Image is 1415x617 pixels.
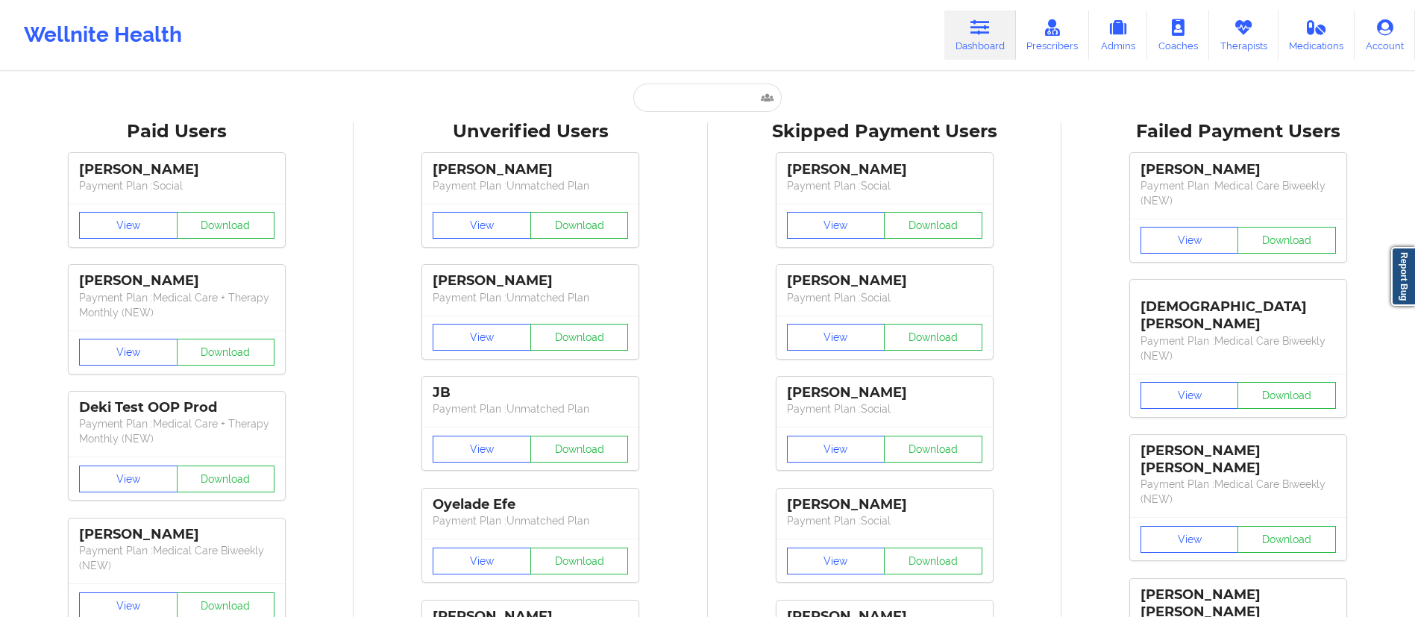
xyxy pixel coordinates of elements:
[884,324,982,351] button: Download
[530,324,629,351] button: Download
[79,466,178,492] button: View
[787,436,885,463] button: View
[787,401,982,416] p: Payment Plan : Social
[1209,10,1278,60] a: Therapists
[79,399,274,416] div: Deki Test OOP Prod
[79,290,274,320] p: Payment Plan : Medical Care + Therapy Monthly (NEW)
[433,496,628,513] div: Oyelade Efe
[177,466,275,492] button: Download
[177,212,275,239] button: Download
[787,290,982,305] p: Payment Plan : Social
[1016,10,1090,60] a: Prescribers
[787,496,982,513] div: [PERSON_NAME]
[884,436,982,463] button: Download
[433,513,628,528] p: Payment Plan : Unmatched Plan
[1355,10,1415,60] a: Account
[433,324,531,351] button: View
[787,548,885,574] button: View
[1141,161,1336,178] div: [PERSON_NAME]
[79,272,274,289] div: [PERSON_NAME]
[1141,227,1239,254] button: View
[177,339,275,366] button: Download
[718,120,1051,143] div: Skipped Payment Users
[1089,10,1147,60] a: Admins
[79,212,178,239] button: View
[79,339,178,366] button: View
[433,548,531,574] button: View
[79,161,274,178] div: [PERSON_NAME]
[1237,382,1336,409] button: Download
[433,161,628,178] div: [PERSON_NAME]
[433,384,628,401] div: JB
[1147,10,1209,60] a: Coaches
[79,526,274,543] div: [PERSON_NAME]
[364,120,697,143] div: Unverified Users
[433,436,531,463] button: View
[787,161,982,178] div: [PERSON_NAME]
[944,10,1016,60] a: Dashboard
[433,212,531,239] button: View
[530,436,629,463] button: Download
[530,212,629,239] button: Download
[79,543,274,573] p: Payment Plan : Medical Care Biweekly (NEW)
[787,513,982,528] p: Payment Plan : Social
[79,178,274,193] p: Payment Plan : Social
[530,548,629,574] button: Download
[1072,120,1405,143] div: Failed Payment Users
[787,178,982,193] p: Payment Plan : Social
[1237,227,1336,254] button: Download
[433,272,628,289] div: [PERSON_NAME]
[1141,287,1336,333] div: [DEMOGRAPHIC_DATA][PERSON_NAME]
[10,120,343,143] div: Paid Users
[433,178,628,193] p: Payment Plan : Unmatched Plan
[433,401,628,416] p: Payment Plan : Unmatched Plan
[787,272,982,289] div: [PERSON_NAME]
[1278,10,1355,60] a: Medications
[787,324,885,351] button: View
[1141,333,1336,363] p: Payment Plan : Medical Care Biweekly (NEW)
[787,384,982,401] div: [PERSON_NAME]
[1141,178,1336,208] p: Payment Plan : Medical Care Biweekly (NEW)
[433,290,628,305] p: Payment Plan : Unmatched Plan
[1391,247,1415,306] a: Report Bug
[1237,526,1336,553] button: Download
[1141,526,1239,553] button: View
[1141,477,1336,507] p: Payment Plan : Medical Care Biweekly (NEW)
[1141,382,1239,409] button: View
[787,212,885,239] button: View
[884,212,982,239] button: Download
[884,548,982,574] button: Download
[79,416,274,446] p: Payment Plan : Medical Care + Therapy Monthly (NEW)
[1141,442,1336,477] div: [PERSON_NAME] [PERSON_NAME]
